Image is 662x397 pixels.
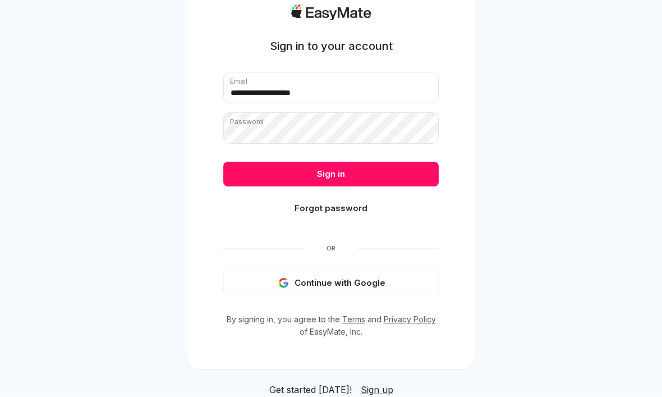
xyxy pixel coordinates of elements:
[223,162,439,187] button: Sign in
[223,197,439,221] button: Forgot password
[361,384,393,397] a: Sign up
[223,271,439,296] button: Continue with Google
[304,244,358,253] span: Or
[269,384,352,397] span: Get started [DATE]!
[361,385,393,396] span: Sign up
[270,39,393,54] h1: Sign in to your account
[342,315,365,325] a: Terms
[384,315,436,325] a: Privacy Policy
[223,314,439,339] p: By signing in, you agree to the and of EasyMate, Inc.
